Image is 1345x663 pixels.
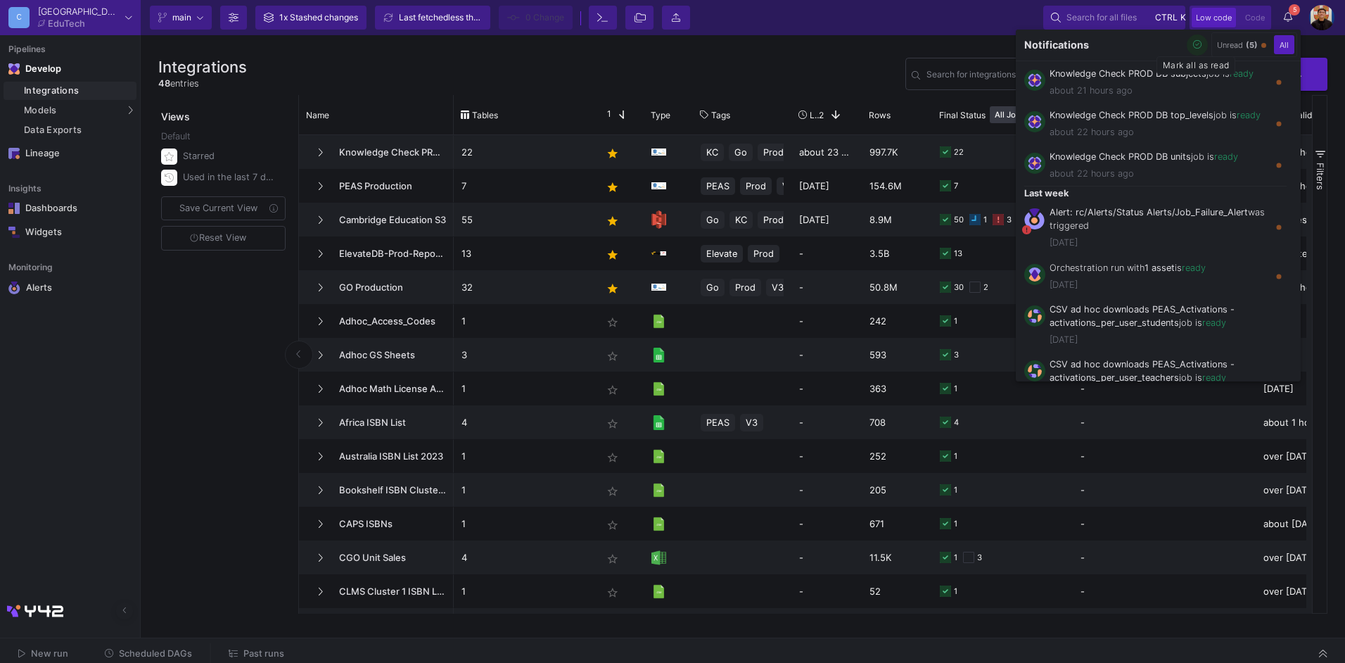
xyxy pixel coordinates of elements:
div: Press SPACE to select this row. [1016,186,1295,255]
b: Alert: rc/Alerts/Status Alerts/Job_Failure_Alert [1050,207,1248,217]
div: Unread [1217,40,1258,50]
p: job is [1050,303,1268,329]
div: Press SPACE to select this row. [1016,144,1295,186]
span: [DATE] [1050,278,1268,291]
p: job is [1050,108,1268,122]
p: Orchestration run with is [1050,261,1268,274]
b: CSV ad hoc downloads PEAS_Activations - activations_per_user_teachers [1050,359,1235,383]
button: All [1274,35,1294,54]
span: ready [1230,68,1254,79]
span: ready [1182,263,1206,273]
b: Knowledge Check PROD DB subjects [1050,68,1206,79]
b: CSV ad hoc downloads PEAS_Activations - activations_per_user_students [1050,304,1235,328]
b: Knowledge Check PROD DB top_levels [1050,110,1213,120]
div: Press SPACE to select this row. [1016,297,1295,352]
div: Press SPACE to select this row. [1016,352,1295,407]
img: alert.svg [1024,208,1045,229]
img: data-export.svg [1028,364,1042,378]
span: (5) [1246,40,1258,50]
b: 1 asset [1145,263,1175,273]
span: Notifications [1024,37,1089,53]
p: job is [1050,358,1268,384]
div: Mark all as read [1156,56,1235,75]
span: All [1277,40,1292,50]
b: Knowledge Check PROD DB units [1050,151,1191,162]
span: ready [1202,372,1226,383]
button: Unread(5) [1214,35,1269,54]
span: [DATE] [1050,333,1268,346]
span: about 22 hours ago [1050,167,1268,180]
p: job is [1050,67,1268,80]
span: about 22 hours ago [1050,125,1268,139]
p: job is [1050,150,1268,163]
span: ready [1214,151,1238,162]
p: was triggered [1050,206,1268,232]
div: Press SPACE to select this row. [1016,61,1295,103]
img: orchestration.svg [1028,267,1042,282]
span: about 21 hours ago [1050,84,1268,97]
div: Press SPACE to select this row. [1016,103,1295,144]
span: ready [1237,110,1261,120]
img: integration.svg [1028,73,1042,87]
img: integration.svg [1028,156,1042,170]
span: Last week [1024,187,1287,200]
img: integration.svg [1028,115,1042,129]
span: ready [1202,317,1226,328]
div: Press SPACE to select this row. [1016,255,1295,297]
span: [DATE] [1050,236,1268,249]
img: data-export.svg [1028,309,1042,323]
